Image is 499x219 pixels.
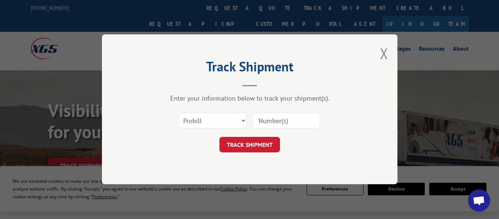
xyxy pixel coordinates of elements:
[219,137,280,153] button: TRACK SHIPMENT
[139,61,360,75] h2: Track Shipment
[380,44,388,63] button: Close modal
[468,189,490,212] div: Open chat
[139,94,360,103] div: Enter your information below to track your shipment(s).
[252,113,320,129] input: Number(s)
